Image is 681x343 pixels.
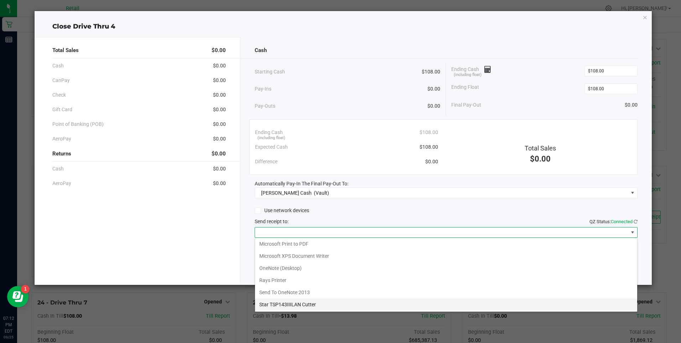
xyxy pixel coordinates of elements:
label: Use network devices [255,207,309,214]
span: Cash [255,46,267,55]
span: AeroPay [52,135,71,143]
span: Cash [52,62,64,70]
span: $0.00 [213,77,226,84]
li: Microsoft Print to PDF [255,238,637,250]
span: $0.00 [625,101,638,109]
span: $0.00 [427,102,440,110]
span: QZ Status: [589,219,638,224]
span: $0.00 [427,85,440,93]
span: Total Sales [525,144,556,152]
span: Starting Cash [255,68,285,76]
span: Point of Banking (POB) [52,121,104,128]
div: Close Drive Thru 4 [35,22,651,31]
li: Rays Printer [255,274,637,286]
iframe: Resource center [7,286,28,307]
span: Total Sales [52,46,79,55]
span: $0.00 [213,180,226,187]
span: (including float) [454,72,482,78]
span: Send receipt to: [255,219,288,224]
span: $0.00 [425,158,438,165]
span: Ending Cash [451,66,491,76]
span: (including float) [258,135,285,141]
span: Cash [52,165,64,173]
span: Difference [255,158,277,165]
span: AeroPay [52,180,71,187]
iframe: Resource center unread badge [21,285,30,293]
span: $0.00 [530,154,551,163]
span: Expected Cash [255,143,288,151]
li: Send To OneNote 2013 [255,286,637,298]
span: Automatically Pay-In The Final Pay-Out To: [255,181,348,186]
span: $108.00 [420,143,438,151]
span: $0.00 [213,165,226,173]
span: $108.00 [420,129,438,136]
span: Connected [611,219,633,224]
span: Final Pay-Out [451,101,481,109]
span: Pay-Ins [255,85,271,93]
span: $108.00 [422,68,440,76]
span: $0.00 [213,106,226,113]
span: $0.00 [212,46,226,55]
span: Ending Float [451,83,479,94]
li: Star TSP143IIILAN Cutter [255,298,637,311]
span: $0.00 [213,62,226,70]
span: Pay-Outs [255,102,275,110]
span: $0.00 [213,121,226,128]
span: $0.00 [213,135,226,143]
span: (Vault) [314,190,329,196]
span: Gift Card [52,106,72,113]
span: $0.00 [212,150,226,158]
div: Returns [52,146,225,162]
span: Ending Cash [255,129,283,136]
span: CanPay [52,77,70,84]
li: OneNote (Desktop) [255,262,637,274]
li: Microsoft XPS Document Writer [255,250,637,262]
span: Check [52,91,66,99]
span: $0.00 [213,91,226,99]
span: [PERSON_NAME] Cash [261,190,312,196]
